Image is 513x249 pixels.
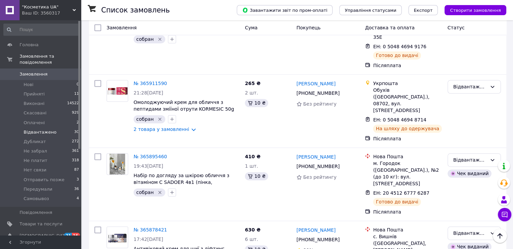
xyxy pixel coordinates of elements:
span: [DEMOGRAPHIC_DATA] [20,233,69,239]
div: Чек виданий [448,169,491,177]
div: Обухів ([GEOGRAPHIC_DATA].), 08702, вул. [STREET_ADDRESS] [373,87,442,114]
span: 361 [72,148,79,154]
span: Cума [245,25,257,30]
span: Експорт [414,8,433,13]
div: Готово до видачі [373,51,421,59]
span: 1 шт. [245,163,258,169]
span: 17:42[DATE] [134,237,163,242]
span: ЕН: 0 5048 4694 9176 [373,44,426,49]
span: Отправить позже [24,177,64,183]
span: собран [136,36,154,42]
span: 14522 [67,101,79,107]
span: Самовывоз [24,196,49,202]
div: м. Городок ([GEOGRAPHIC_DATA].), №2 (до 10 кг): вул. [STREET_ADDRESS] [373,160,442,187]
span: Без рейтингу [303,101,337,107]
a: Омолоджуючий крем для обличчя з пептидами зміїної отрути KORMESIC 50g [134,100,234,112]
div: Післяплата [373,135,442,142]
div: Нова Пошта [373,153,442,160]
span: 0 [77,82,79,88]
span: Без рейтингу [303,174,337,180]
span: "Косметика UA" [22,4,73,10]
span: [PHONE_NUMBER] [296,237,340,242]
div: Готово до видачі [373,198,421,206]
span: Не платит [24,158,47,164]
span: Покупець [296,25,320,30]
span: Прийняті [24,91,45,97]
span: Створити замовлення [450,8,501,13]
span: 6 шт. [245,237,258,242]
input: Пошук [3,24,80,36]
span: Відвантажено [24,129,56,135]
div: Післяплата [373,62,442,69]
span: 19:43[DATE] [134,163,163,169]
span: Виконані [24,101,45,107]
button: Управління статусами [339,5,402,15]
span: Нет связи [24,167,46,173]
span: Замовлення та повідомлення [20,53,81,65]
span: 630 ₴ [245,227,260,232]
span: собран [136,116,154,122]
a: Створити замовлення [438,7,506,12]
a: 2 товара у замовленні [134,127,189,132]
a: № 365911590 [134,81,167,86]
svg: Видалити мітку [157,36,163,42]
button: Чат з покупцем [498,208,511,221]
a: № 365878421 [134,227,167,232]
span: Доставка та оплата [365,25,415,30]
div: Відвантажено [453,229,487,237]
span: 11 [74,91,79,97]
span: Замовлення [107,25,137,30]
a: Фото товару [107,80,128,102]
span: 36 [74,186,79,192]
span: Оплачені [24,120,45,126]
span: 272 [72,139,79,145]
div: Ваш ID: 3560317 [22,10,81,16]
svg: Видалити мітку [157,116,163,122]
div: На шляху до одержувача [373,124,442,133]
a: Набір по догляду за шкірою обличчя з вітаміном С SADOER 4в1 (пінка, сироватка, крем для обличчя, ... [134,173,231,198]
span: ЕН: 0 5048 4694 8714 [373,117,426,122]
span: 21:28[DATE] [134,90,163,95]
img: Фото товару [110,154,125,174]
div: 10 ₴ [245,99,268,107]
span: 318 [72,158,79,164]
img: Фото товару [107,227,128,248]
span: Повідомлення [20,210,52,216]
span: 3 [77,177,79,183]
div: 10 ₴ [245,172,268,180]
span: 30 [74,129,79,135]
div: Післяплата [373,209,442,215]
span: Не забрал [24,148,47,154]
span: 2 [77,120,79,126]
span: 87 [74,167,79,173]
span: собран [136,190,154,195]
span: Статус [448,25,465,30]
span: Завантажити звіт по пром-оплаті [242,7,327,13]
span: [PHONE_NUMBER] [296,164,340,169]
button: Експорт [408,5,438,15]
img: Фото товару [107,80,128,101]
span: 16 [72,233,80,239]
button: Завантажити звіт по пром-оплаті [237,5,333,15]
button: Створити замовлення [445,5,506,15]
a: [PERSON_NAME] [296,80,336,87]
span: [PHONE_NUMBER] [296,90,340,96]
a: № 365895460 [134,154,167,159]
span: Головна [20,42,38,48]
span: Товари та послуги [20,221,62,227]
svg: Видалити мітку [157,190,163,195]
a: [PERSON_NAME] [296,227,336,233]
span: Управління статусами [345,8,396,13]
a: Фото товару [107,153,128,175]
div: Укрпошта [373,80,442,87]
span: Дубликат [24,139,46,145]
span: 21 [64,233,72,239]
span: Скасовані [24,110,47,116]
h1: Список замовлень [101,6,170,14]
span: 265 ₴ [245,81,260,86]
span: 2 шт. [245,90,258,95]
span: ЕН: 20 4512 6777 6287 [373,190,429,196]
